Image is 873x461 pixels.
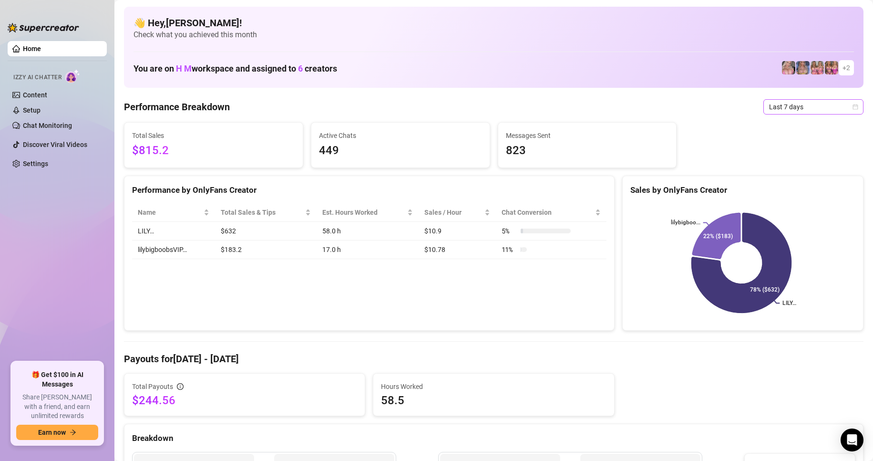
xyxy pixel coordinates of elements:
[825,61,838,74] img: hotmomlove
[630,184,855,197] div: Sales by OnlyFans Creator
[176,63,192,73] span: H M
[124,100,230,114] h4: Performance Breakdown
[134,30,854,40] span: Check what you achieved this month
[782,300,796,307] text: LILY…
[132,142,295,160] span: $815.2
[23,141,87,148] a: Discover Viral Videos
[215,241,317,259] td: $183.2
[65,69,80,83] img: AI Chatter
[319,142,482,160] span: 449
[419,203,496,222] th: Sales / Hour
[502,244,517,255] span: 11 %
[132,222,215,241] td: LILY…
[16,425,98,440] button: Earn nowarrow-right
[132,241,215,259] td: lilybigboobsVIP…
[842,63,850,73] span: + 2
[496,203,606,222] th: Chat Conversion
[16,393,98,421] span: Share [PERSON_NAME] with a friend, and earn unlimited rewards
[841,429,863,451] div: Open Intercom Messenger
[317,241,419,259] td: 17.0 h
[23,122,72,129] a: Chat Monitoring
[502,226,517,236] span: 5 %
[215,222,317,241] td: $632
[134,63,337,74] h1: You are on workspace and assigned to creators
[852,104,858,110] span: calendar
[70,429,76,436] span: arrow-right
[298,63,303,73] span: 6
[796,61,810,74] img: lilybigboobs
[23,45,41,52] a: Home
[419,241,496,259] td: $10.78
[381,393,606,408] span: 58.5
[322,207,405,218] div: Est. Hours Worked
[424,207,483,218] span: Sales / Hour
[132,203,215,222] th: Name
[317,222,419,241] td: 58.0 h
[811,61,824,74] img: hotmomsvip
[782,61,795,74] img: lilybigboobvip
[13,73,62,82] span: Izzy AI Chatter
[381,381,606,392] span: Hours Worked
[16,370,98,389] span: 🎁 Get $100 in AI Messages
[138,207,202,218] span: Name
[319,130,482,141] span: Active Chats
[132,184,606,197] div: Performance by OnlyFans Creator
[38,429,66,436] span: Earn now
[177,383,184,390] span: info-circle
[8,23,79,32] img: logo-BBDzfeDw.svg
[132,130,295,141] span: Total Sales
[502,207,593,218] span: Chat Conversion
[23,106,41,114] a: Setup
[671,220,700,226] text: lilybigboo...
[506,142,669,160] span: 823
[132,432,855,445] div: Breakdown
[134,16,854,30] h4: 👋 Hey, [PERSON_NAME] !
[124,352,863,366] h4: Payouts for [DATE] - [DATE]
[419,222,496,241] td: $10.9
[221,207,303,218] span: Total Sales & Tips
[769,100,858,114] span: Last 7 days
[506,130,669,141] span: Messages Sent
[132,393,357,408] span: $244.56
[132,381,173,392] span: Total Payouts
[23,91,47,99] a: Content
[215,203,317,222] th: Total Sales & Tips
[23,160,48,168] a: Settings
